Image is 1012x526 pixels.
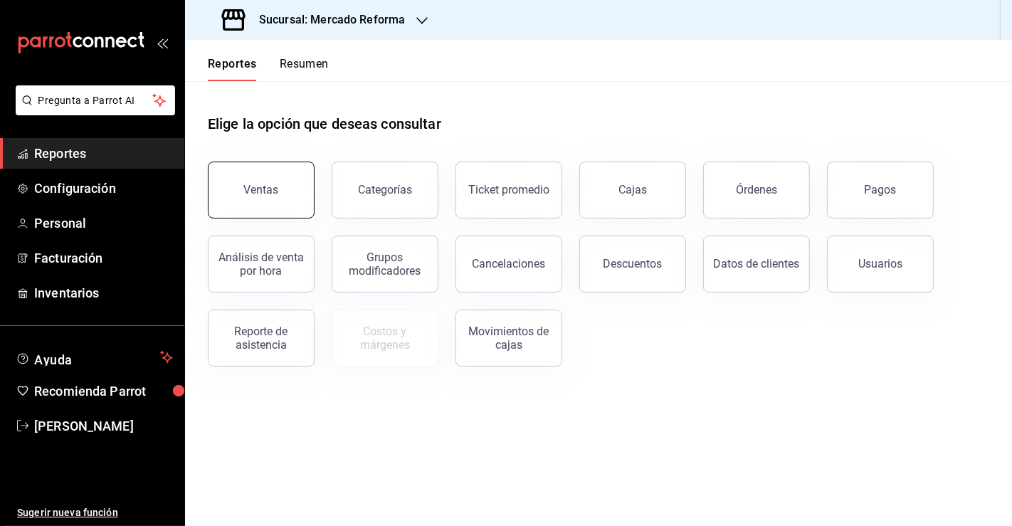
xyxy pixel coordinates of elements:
[208,113,441,135] h1: Elige la opción que deseas consultar
[603,257,663,270] div: Descuentos
[10,103,175,118] a: Pregunta a Parrot AI
[468,183,549,196] div: Ticket promedio
[473,257,546,270] div: Cancelaciones
[208,57,257,81] button: Reportes
[858,257,902,270] div: Usuarios
[208,236,315,293] button: Análisis de venta por hora
[332,162,438,219] button: Categorías
[703,162,810,219] button: Órdenes
[34,179,173,198] span: Configuración
[34,144,173,163] span: Reportes
[208,310,315,367] button: Reporte de asistencia
[34,283,173,303] span: Inventarios
[358,183,412,196] div: Categorías
[157,37,168,48] button: open_drawer_menu
[244,183,279,196] div: Ventas
[208,162,315,219] button: Ventas
[736,183,777,196] div: Órdenes
[217,325,305,352] div: Reporte de asistencia
[703,236,810,293] button: Datos de clientes
[280,57,329,81] button: Resumen
[38,93,153,108] span: Pregunta a Parrot AI
[455,236,562,293] button: Cancelaciones
[827,236,934,293] button: Usuarios
[17,505,173,520] span: Sugerir nueva función
[465,325,553,352] div: Movimientos de cajas
[34,416,173,436] span: [PERSON_NAME]
[16,85,175,115] button: Pregunta a Parrot AI
[332,236,438,293] button: Grupos modificadores
[34,214,173,233] span: Personal
[34,382,173,401] span: Recomienda Parrot
[208,57,329,81] div: navigation tabs
[455,162,562,219] button: Ticket promedio
[34,248,173,268] span: Facturación
[34,349,154,366] span: Ayuda
[579,162,686,219] button: Cajas
[332,310,438,367] button: Contrata inventarios para ver este reporte
[341,251,429,278] div: Grupos modificadores
[248,11,405,28] h3: Sucursal: Mercado Reforma
[865,183,897,196] div: Pagos
[714,257,800,270] div: Datos de clientes
[618,183,647,196] div: Cajas
[217,251,305,278] div: Análisis de venta por hora
[341,325,429,352] div: Costos y márgenes
[827,162,934,219] button: Pagos
[579,236,686,293] button: Descuentos
[455,310,562,367] button: Movimientos de cajas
